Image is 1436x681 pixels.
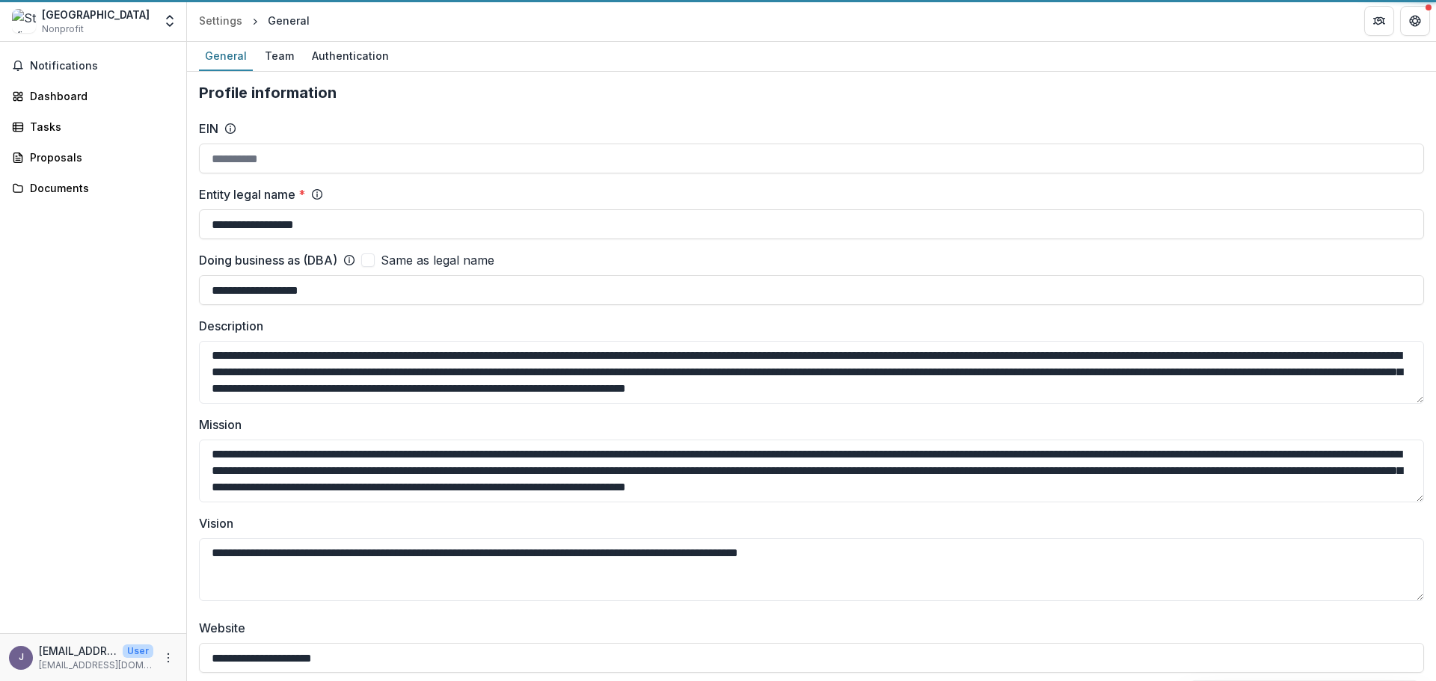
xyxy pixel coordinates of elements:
[259,45,300,67] div: Team
[42,7,150,22] div: [GEOGRAPHIC_DATA]
[199,416,1415,434] label: Mission
[30,60,174,73] span: Notifications
[306,42,395,71] a: Authentication
[30,180,168,196] div: Documents
[6,176,180,200] a: Documents
[159,649,177,667] button: More
[123,644,153,658] p: User
[6,114,180,139] a: Tasks
[42,22,84,36] span: Nonprofit
[39,659,153,672] p: [EMAIL_ADDRESS][DOMAIN_NAME]
[199,514,1415,532] label: Vision
[268,13,310,28] div: General
[30,150,168,165] div: Proposals
[199,13,242,28] div: Settings
[199,317,1415,335] label: Description
[306,45,395,67] div: Authentication
[381,251,494,269] span: Same as legal name
[159,6,180,36] button: Open entity switcher
[1400,6,1430,36] button: Get Help
[193,10,316,31] nav: breadcrumb
[19,653,24,662] div: jrandle@stvhope.org
[259,42,300,71] a: Team
[199,120,218,138] label: EIN
[1364,6,1394,36] button: Partners
[12,9,36,33] img: St Vincent's House
[30,88,168,104] div: Dashboard
[6,54,180,78] button: Notifications
[199,45,253,67] div: General
[193,10,248,31] a: Settings
[199,619,1415,637] label: Website
[199,185,305,203] label: Entity legal name
[30,119,168,135] div: Tasks
[199,42,253,71] a: General
[6,145,180,170] a: Proposals
[6,84,180,108] a: Dashboard
[39,643,117,659] p: [EMAIL_ADDRESS][DOMAIN_NAME]
[199,251,337,269] label: Doing business as (DBA)
[199,84,1424,102] h2: Profile information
